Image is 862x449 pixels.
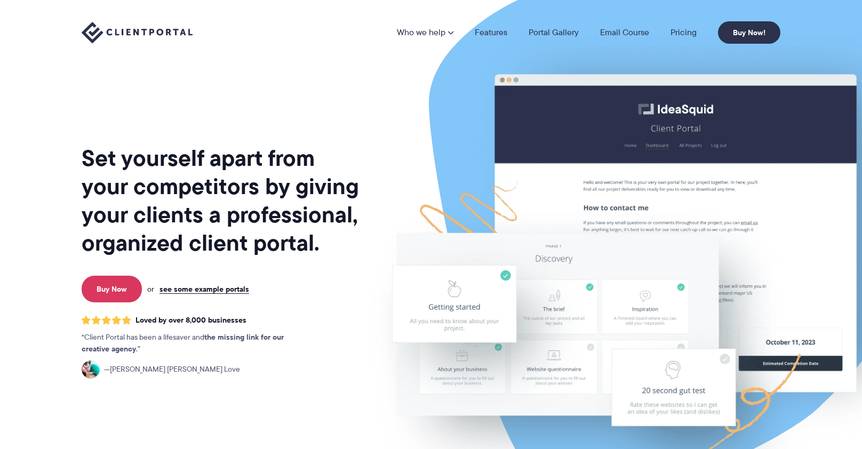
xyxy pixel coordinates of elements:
p: Client Portal has been a lifesaver and . [82,332,306,355]
strong: the missing link for our creative agency [82,331,284,355]
a: see some example portals [159,284,249,294]
span: [PERSON_NAME] [PERSON_NAME] Love [104,364,240,375]
span: or [147,284,154,294]
h1: Set yourself apart from your competitors by giving your clients a professional, organized client ... [82,144,361,257]
a: Buy Now! [718,21,780,44]
a: Email Course [600,28,649,37]
a: Who we help [397,28,453,37]
a: Pricing [671,28,697,37]
a: Buy Now [82,276,142,302]
a: Features [475,28,507,37]
a: Portal Gallery [529,28,579,37]
span: Loved by over 8,000 businesses [135,316,246,325]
